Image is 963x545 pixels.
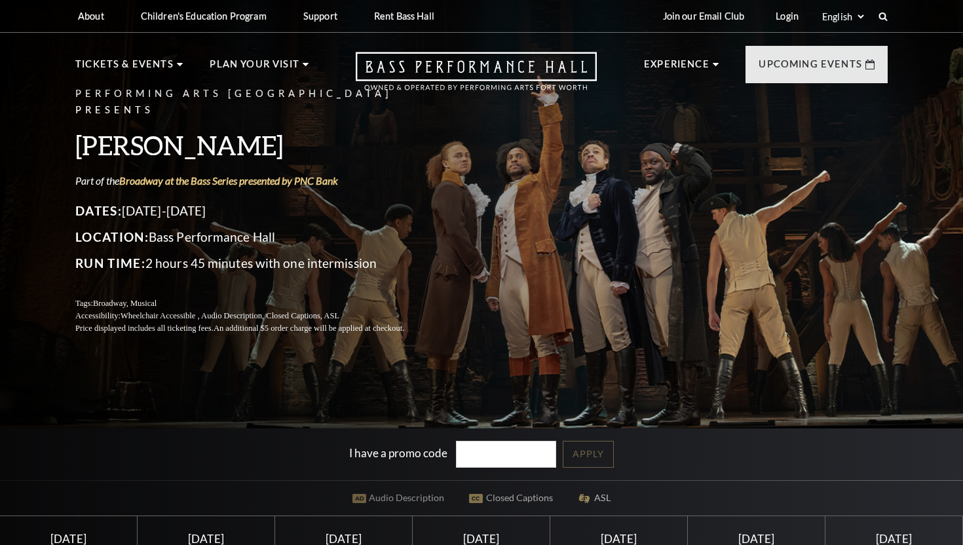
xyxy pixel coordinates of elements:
p: About [78,10,104,22]
p: Accessibility: [75,310,436,322]
p: Rent Bass Hall [374,10,434,22]
p: Plan Your Visit [210,56,299,80]
p: Part of the [75,174,436,188]
p: Tags: [75,297,436,310]
a: Broadway at the Bass Series presented by PNC Bank [119,174,338,187]
h3: [PERSON_NAME] [75,128,436,162]
label: I have a promo code [349,446,447,460]
select: Select: [820,10,866,23]
span: Run Time: [75,255,145,271]
p: 2 hours 45 minutes with one intermission [75,253,436,274]
p: [DATE]-[DATE] [75,200,436,221]
span: Location: [75,229,149,244]
p: Upcoming Events [759,56,862,80]
p: Experience [644,56,709,80]
p: Bass Performance Hall [75,227,436,248]
p: Price displayed includes all ticketing fees. [75,322,436,335]
span: Dates: [75,203,122,218]
p: Support [303,10,337,22]
span: Wheelchair Accessible , Audio Description, Closed Captions, ASL [121,311,339,320]
p: Children's Education Program [141,10,267,22]
span: An additional $5 order charge will be applied at checkout. [214,324,404,333]
span: Broadway, Musical [93,299,157,308]
p: Tickets & Events [75,56,174,80]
